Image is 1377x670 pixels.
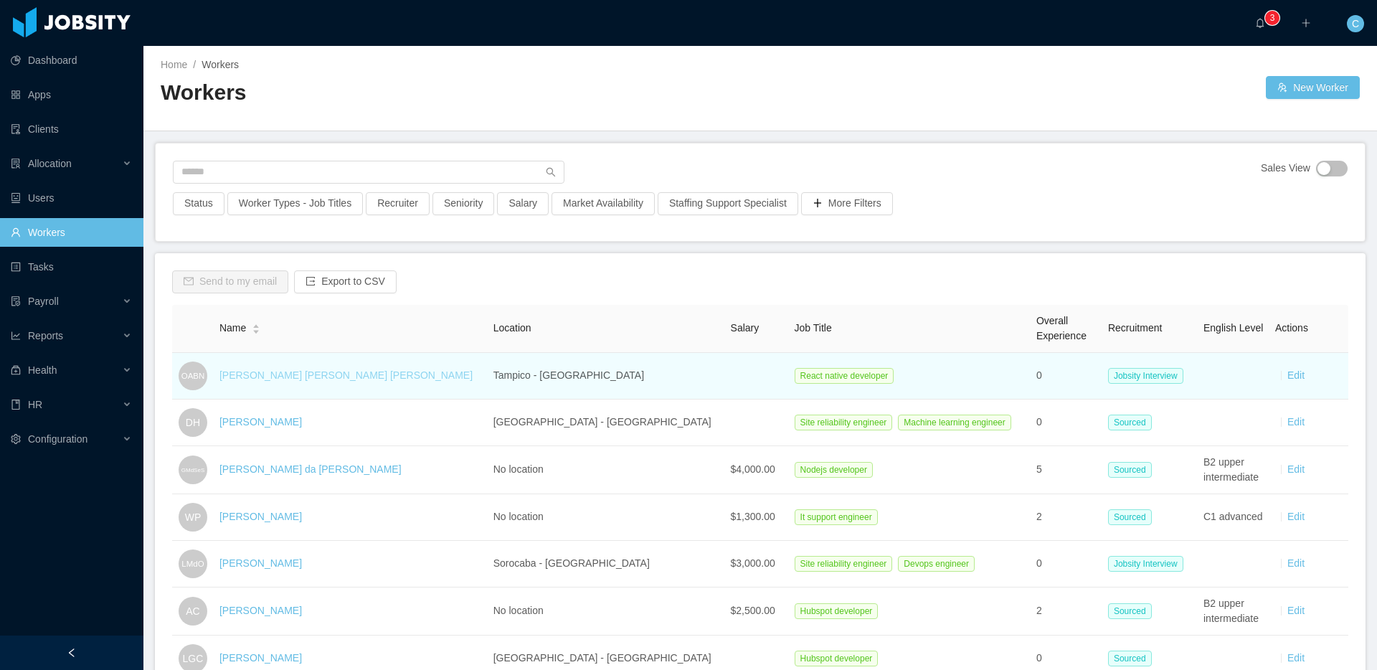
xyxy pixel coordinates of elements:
a: Sourced [1108,511,1158,522]
td: 5 [1031,446,1102,494]
a: Jobsity Interview [1108,369,1189,381]
td: 0 [1031,541,1102,588]
span: Sourced [1108,462,1152,478]
span: Workers [202,59,239,70]
button: Staffing Support Specialist [658,192,798,215]
span: GMdSeS [181,461,204,478]
span: English Level [1203,322,1263,334]
a: Edit [1287,511,1305,522]
i: icon: book [11,400,21,410]
a: icon: appstoreApps [11,80,132,109]
span: Overall Experience [1036,315,1087,341]
span: Sourced [1108,603,1152,619]
a: Sourced [1108,463,1158,475]
button: Worker Types - Job Titles [227,192,363,215]
h2: Workers [161,78,760,108]
span: Job Title [795,322,832,334]
span: DH [186,408,200,437]
div: Sort [252,322,260,332]
button: icon: plusMore Filters [801,192,893,215]
button: Seniority [432,192,494,215]
span: Payroll [28,296,59,307]
span: $3,000.00 [731,557,775,569]
span: HR [28,399,42,410]
td: Sorocaba - [GEOGRAPHIC_DATA] [488,541,725,588]
a: icon: robotUsers [11,184,132,212]
button: Market Availability [552,192,655,215]
a: Sourced [1108,605,1158,616]
a: [PERSON_NAME] [219,557,302,569]
td: Tampico - [GEOGRAPHIC_DATA] [488,353,725,400]
td: No location [488,588,725,636]
a: Edit [1287,605,1305,616]
i: icon: file-protect [11,296,21,306]
a: icon: profileTasks [11,253,132,281]
span: Salary [731,322,760,334]
a: [PERSON_NAME] [219,605,302,616]
sup: 3 [1265,11,1279,25]
i: icon: search [546,167,556,177]
td: 2 [1031,588,1102,636]
td: B2 upper intermediate [1198,588,1269,636]
i: icon: caret-down [252,328,260,332]
a: Edit [1287,369,1305,381]
span: Hubspot developer [795,603,879,619]
span: Configuration [28,433,87,445]
i: icon: solution [11,159,21,169]
button: icon: usergroup-addNew Worker [1266,76,1360,99]
a: Edit [1287,416,1305,428]
span: Jobsity Interview [1108,556,1183,572]
span: Sourced [1108,415,1152,430]
span: Site reliability engineer [795,556,893,572]
a: Edit [1287,652,1305,664]
td: [GEOGRAPHIC_DATA] - [GEOGRAPHIC_DATA] [488,400,725,446]
a: icon: pie-chartDashboard [11,46,132,75]
button: Salary [497,192,549,215]
a: [PERSON_NAME] [219,416,302,428]
span: C [1352,15,1359,32]
span: Name [219,321,246,336]
button: icon: exportExport to CSV [294,270,397,293]
span: Site reliability engineer [795,415,893,430]
span: Nodejs developer [795,462,873,478]
span: Hubspot developer [795,651,879,666]
a: icon: auditClients [11,115,132,143]
i: icon: medicine-box [11,365,21,375]
span: Health [28,364,57,376]
td: 0 [1031,353,1102,400]
button: Recruiter [366,192,430,215]
a: Edit [1287,557,1305,569]
a: [PERSON_NAME] da [PERSON_NAME] [219,463,402,475]
a: Home [161,59,187,70]
a: [PERSON_NAME] [219,511,302,522]
span: Machine learning engineer [898,415,1011,430]
span: Sourced [1108,509,1152,525]
span: / [193,59,196,70]
td: No location [488,494,725,541]
td: 2 [1031,494,1102,541]
span: Location [493,322,531,334]
span: WP [185,503,202,532]
span: Actions [1275,322,1308,334]
a: [PERSON_NAME] [PERSON_NAME] [PERSON_NAME] [219,369,473,381]
p: 3 [1270,11,1275,25]
span: $2,500.00 [731,605,775,616]
span: Sales View [1261,161,1310,176]
a: [PERSON_NAME] [219,652,302,664]
i: icon: setting [11,434,21,444]
span: Sourced [1108,651,1152,666]
span: Reports [28,330,63,341]
span: $4,000.00 [731,463,775,475]
span: OABN [181,364,205,387]
span: $1,300.00 [731,511,775,522]
span: Allocation [28,158,72,169]
span: Jobsity Interview [1108,368,1183,384]
span: Devops engineer [898,556,975,572]
i: icon: caret-up [252,323,260,327]
td: B2 upper intermediate [1198,446,1269,494]
a: Edit [1287,463,1305,475]
td: No location [488,446,725,494]
a: Sourced [1108,652,1158,664]
a: Jobsity Interview [1108,557,1189,569]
